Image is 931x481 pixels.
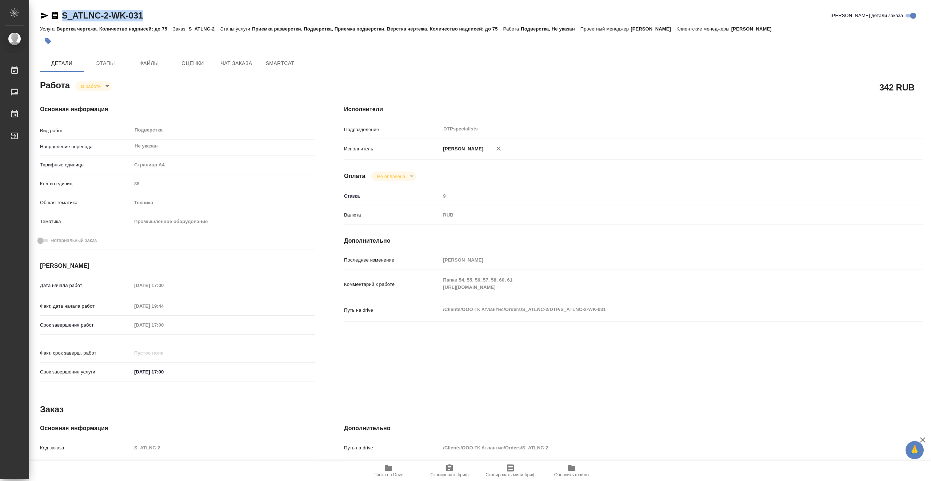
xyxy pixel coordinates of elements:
[40,78,70,91] h2: Работа
[132,367,195,377] input: ✎ Введи что-нибудь
[344,193,440,200] p: Ставка
[132,159,315,171] div: Страница А4
[219,59,254,68] span: Чат заказа
[51,237,97,244] span: Нотариальный заказ
[419,461,480,481] button: Скопировать бриф
[371,171,416,181] div: В работе
[344,281,440,288] p: Комментарий к работе
[906,441,924,459] button: 🙏
[676,26,731,32] p: Клиентские менеджеры
[40,303,132,310] p: Факт. дата начала работ
[40,161,132,169] p: Тарифные единицы
[831,12,903,19] span: [PERSON_NAME] детали заказа
[440,274,875,294] textarea: Папки 54, 55, 56, 57, 58, 60, 61 [URL][DOMAIN_NAME]
[344,444,440,452] p: Путь на drive
[440,145,483,153] p: [PERSON_NAME]
[344,307,440,314] p: Путь на drive
[220,26,252,32] p: Этапы услуги
[358,461,419,481] button: Папка на Drive
[40,33,56,49] button: Добавить тэг
[40,143,132,150] p: Направление перевода
[40,282,132,289] p: Дата начала работ
[344,424,923,433] h4: Дополнительно
[440,191,875,201] input: Пустое поле
[40,105,315,114] h4: Основная информация
[40,11,49,20] button: Скопировать ссылку для ЯМессенджера
[44,59,79,68] span: Детали
[132,320,195,330] input: Пустое поле
[440,255,875,265] input: Пустое поле
[554,472,590,477] span: Обновить файлы
[188,26,220,32] p: S_ATLNC-2
[88,59,123,68] span: Этапы
[631,26,676,32] p: [PERSON_NAME]
[440,303,875,316] textarea: /Clients/ООО ГК Атлантис/Orders/S_ATLNC-2/DTP/S_ATLNC-2-WK-031
[40,26,56,32] p: Услуга
[541,461,602,481] button: Обновить файлы
[51,11,59,20] button: Скопировать ссылку
[56,26,173,32] p: Верстка чертежа. Количество надписей: до 75
[132,178,315,189] input: Пустое поле
[132,442,315,453] input: Пустое поле
[132,348,195,358] input: Пустое поле
[40,368,132,376] p: Срок завершения услуги
[62,11,143,20] a: S_ATLNC-2-WK-031
[344,105,923,114] h4: Исполнители
[503,26,521,32] p: Работа
[40,262,315,270] h4: [PERSON_NAME]
[430,472,468,477] span: Скопировать бриф
[40,404,64,415] h2: Заказ
[173,26,188,32] p: Заказ:
[132,197,315,209] div: Техника
[263,59,297,68] span: SmartCat
[40,424,315,433] h4: Основная информация
[40,127,132,134] p: Вид работ
[132,59,167,68] span: Файлы
[175,59,210,68] span: Оценки
[132,280,195,291] input: Пустое поле
[879,81,915,93] h2: 342 RUB
[375,173,407,179] button: Не оплачена
[132,215,315,228] div: Промышленное оборудование
[344,126,440,133] p: Подразделение
[344,237,923,245] h4: Дополнительно
[344,256,440,264] p: Последнее изменение
[344,211,440,219] p: Валюта
[40,444,132,452] p: Код заказа
[40,199,132,206] p: Общая тематика
[132,301,195,311] input: Пустое поле
[344,172,365,181] h4: Оплата
[40,218,132,225] p: Тематика
[373,472,403,477] span: Папка на Drive
[75,81,112,91] div: В работе
[252,26,503,32] p: Приемка разверстки, Подверстка, Приемка подверстки, Верстка чертежа. Количество надписей: до 75
[440,209,875,221] div: RUB
[521,26,580,32] p: Подверстка, Не указан
[40,322,132,329] p: Срок завершения работ
[40,180,132,187] p: Кол-во единиц
[731,26,777,32] p: [PERSON_NAME]
[440,442,875,453] input: Пустое поле
[79,83,103,89] button: В работе
[480,461,541,481] button: Скопировать мини-бриф
[908,442,921,458] span: 🙏
[40,349,132,357] p: Факт. срок заверш. работ
[344,145,440,153] p: Исполнитель
[486,472,535,477] span: Скопировать мини-бриф
[491,141,507,157] button: Удалить исполнителя
[580,26,631,32] p: Проектный менеджер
